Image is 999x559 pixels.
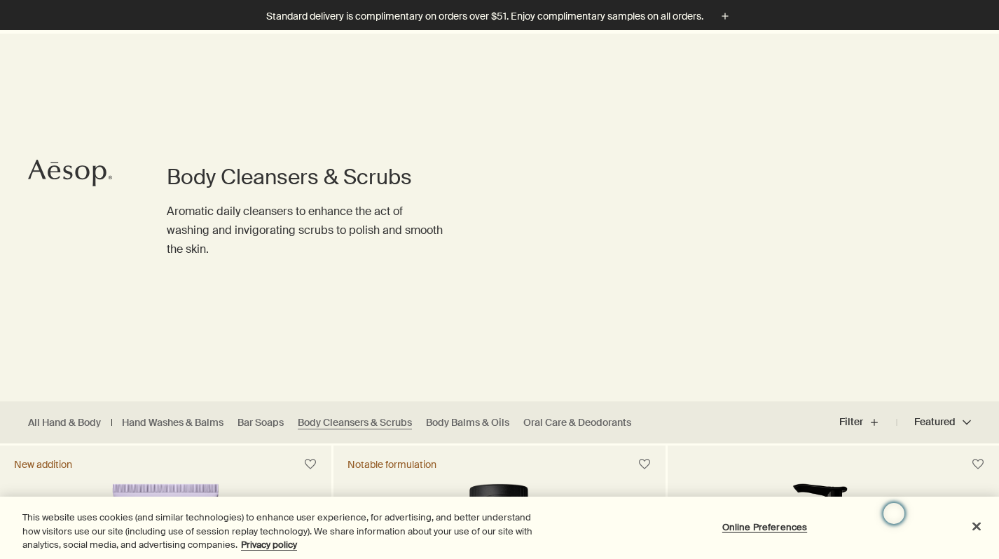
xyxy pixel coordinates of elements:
div: New addition [14,458,72,471]
div: Notable formulation [347,458,436,471]
button: Save to cabinet [632,452,657,477]
button: Featured [897,406,971,439]
a: Aesop [25,156,116,194]
button: Filter [839,406,897,439]
button: Save to cabinet [965,452,991,477]
a: All Hand & Body [28,416,101,429]
button: Standard delivery is complimentary on orders over $51. Enjoy complimentary samples on all orders. [266,8,733,25]
a: Oral Care & Deodorants [523,416,631,429]
a: Hand Washes & Balms [122,416,223,429]
a: More information about your privacy, opens in a new tab [241,539,297,551]
h1: Body Cleansers & Scrubs [167,163,443,191]
svg: Aesop [28,159,112,187]
p: Standard delivery is complimentary on orders over $51. Enjoy complimentary samples on all orders. [266,9,703,24]
a: Body Cleansers & Scrubs [298,416,412,429]
button: Online Preferences, Opens the preference center dialog [721,513,808,541]
div: This website uses cookies (and similar technologies) to enhance user experience, for advertising,... [22,511,549,552]
a: Bar Soaps [237,416,284,429]
a: Body Balms & Oils [426,416,509,429]
p: Aromatic daily cleansers to enhance the act of washing and invigorating scrubs to polish and smoo... [167,202,443,259]
button: Close [961,511,992,541]
button: Save to cabinet [298,452,323,477]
